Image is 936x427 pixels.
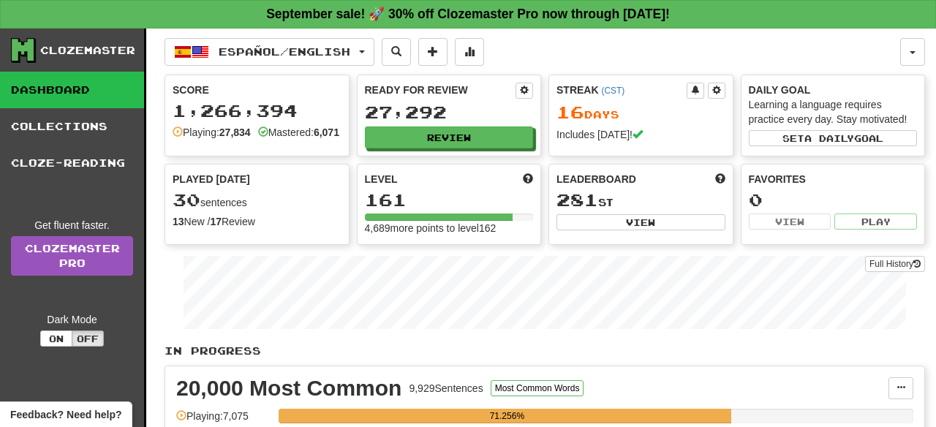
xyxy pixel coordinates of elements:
button: On [40,330,72,347]
a: (CST) [601,86,624,96]
div: 1,266,394 [173,102,341,120]
div: sentences [173,191,341,210]
button: Off [72,330,104,347]
button: Play [834,213,917,230]
div: 161 [365,191,534,209]
span: Leaderboard [556,172,636,186]
button: Full History [865,256,925,272]
a: ClozemasterPro [11,236,133,276]
span: Level [365,172,398,186]
div: Ready for Review [365,83,516,97]
div: 0 [749,191,918,209]
button: Seta dailygoal [749,130,918,146]
div: New / Review [173,214,341,229]
button: Español/English [165,38,374,66]
span: a daily [804,133,854,143]
div: 27,292 [365,103,534,121]
div: Score [173,83,341,97]
button: Most Common Words [491,380,584,396]
span: Score more points to level up [523,172,533,186]
div: Includes [DATE]! [556,127,725,142]
button: View [556,214,725,230]
button: Add sentence to collection [418,38,448,66]
div: 4,689 more points to level 162 [365,221,534,235]
span: 30 [173,189,200,210]
span: This week in points, UTC [715,172,725,186]
div: Learning a language requires practice every day. Stay motivated! [749,97,918,126]
div: Mastered: [258,125,339,140]
button: More stats [455,38,484,66]
button: View [749,213,831,230]
div: Get fluent faster. [11,218,133,233]
button: Search sentences [382,38,411,66]
div: 71.256% [283,409,731,423]
span: Played [DATE] [173,172,250,186]
div: 20,000 Most Common [176,377,401,399]
div: Streak [556,83,687,97]
span: 281 [556,189,598,210]
span: Español / English [219,45,350,58]
strong: 13 [173,216,184,227]
div: Dark Mode [11,312,133,327]
p: In Progress [165,344,925,358]
div: Clozemaster [40,43,135,58]
div: st [556,191,725,210]
span: 16 [556,102,584,122]
strong: 6,071 [314,126,339,138]
div: Day s [556,103,725,122]
strong: 27,834 [219,126,251,138]
div: Playing: [173,125,251,140]
strong: 17 [210,216,222,227]
div: 9,929 Sentences [409,381,483,396]
div: Daily Goal [749,83,918,97]
strong: September sale! 🚀 30% off Clozemaster Pro now through [DATE]! [266,7,670,21]
span: Open feedback widget [10,407,121,422]
div: Favorites [749,172,918,186]
button: Review [365,126,534,148]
